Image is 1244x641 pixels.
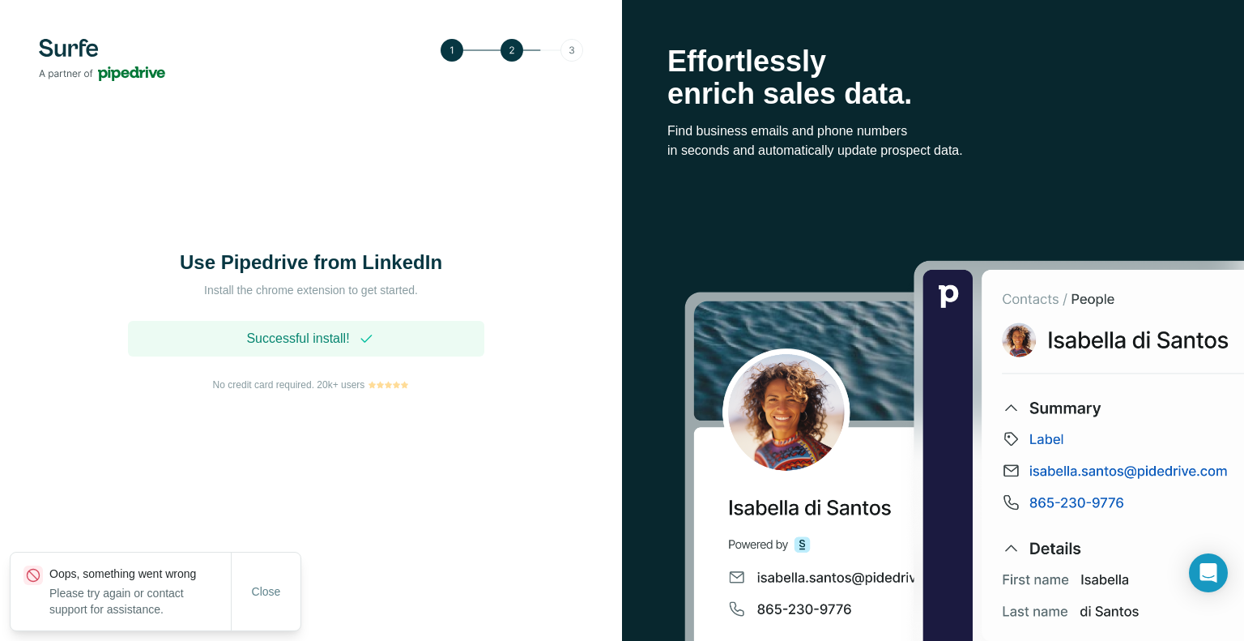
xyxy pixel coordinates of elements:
[213,378,365,392] span: No credit card required. 20k+ users
[246,329,349,348] span: Successful install!
[149,282,473,298] p: Install the chrome extension to get started.
[39,39,165,81] img: Surfe's logo
[1189,553,1228,592] div: Open Intercom Messenger
[667,45,1199,78] p: Effortlessly
[49,566,231,582] p: Oops, something went wrong
[241,577,292,606] button: Close
[667,141,1199,160] p: in seconds and automatically update prospect data.
[667,78,1199,110] p: enrich sales data.
[684,259,1244,641] img: Surfe Stock Photo - Selling good vibes
[252,583,281,600] span: Close
[149,250,473,276] h1: Use Pipedrive from LinkedIn
[667,122,1199,141] p: Find business emails and phone numbers
[49,585,231,617] p: Please try again or contact support for assistance.
[441,39,583,62] img: Step 2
